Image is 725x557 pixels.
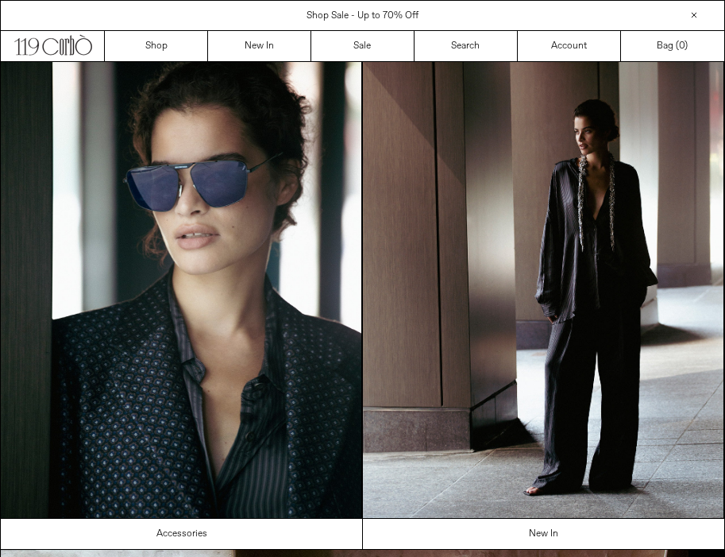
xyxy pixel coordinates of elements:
[208,31,311,61] a: New In
[1,519,363,549] a: Accessories
[518,31,621,61] a: Account
[679,40,685,52] span: 0
[621,31,724,61] a: Bag ()
[307,10,418,22] a: Shop Sale - Up to 70% Off
[105,31,208,61] a: Shop
[679,39,688,53] span: )
[363,519,725,549] a: New In
[415,31,518,61] a: Search
[311,31,415,61] a: Sale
